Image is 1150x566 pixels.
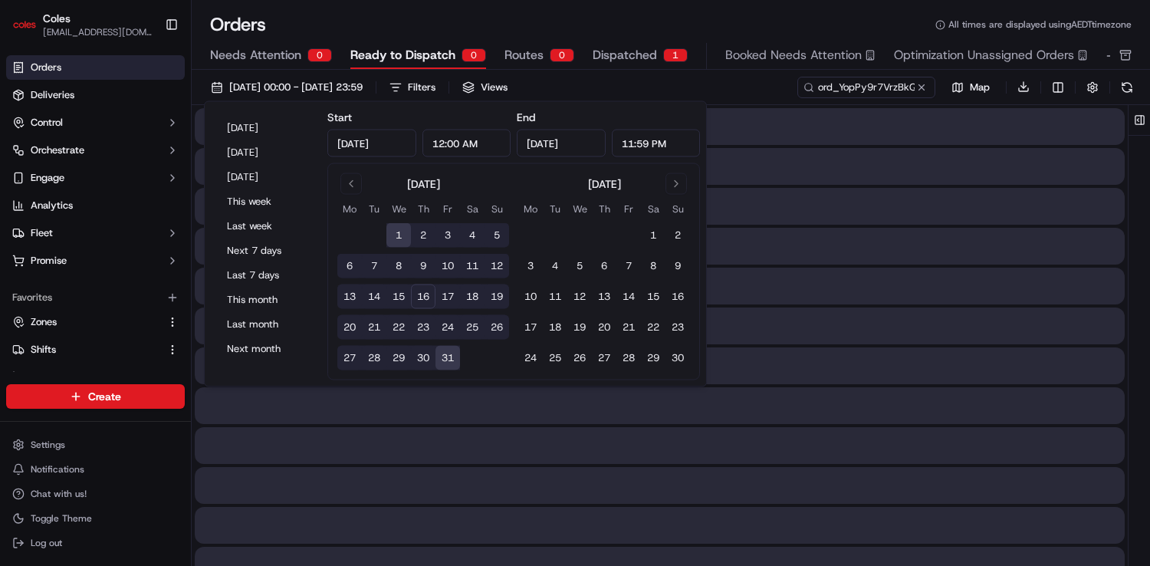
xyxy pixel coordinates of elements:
[567,285,592,309] button: 12
[665,173,687,195] button: Go to next month
[383,77,442,98] button: Filters
[592,315,616,340] button: 20
[12,315,160,329] a: Zones
[145,222,246,238] span: API Documentation
[411,201,435,217] th: Thursday
[130,224,142,236] div: 💻
[665,285,690,309] button: 16
[220,216,312,237] button: Last week
[641,315,665,340] button: 22
[641,223,665,248] button: 1
[31,254,67,268] span: Promise
[386,254,411,278] button: 8
[31,171,64,185] span: Engage
[6,532,185,554] button: Log out
[362,201,386,217] th: Tuesday
[220,117,312,139] button: [DATE]
[386,223,411,248] button: 1
[337,285,362,309] button: 13
[1116,77,1138,98] button: Refresh
[518,201,543,217] th: Monday
[350,46,455,64] span: Ready to Dispatch
[31,439,65,451] span: Settings
[665,346,690,370] button: 30
[15,146,43,174] img: 1736555255976-a54dd68f-1ca7-489b-9aae-adbdc363a1c4
[12,343,160,357] a: Shifts
[386,201,411,217] th: Wednesday
[31,463,84,476] span: Notifications
[435,315,460,340] button: 24
[220,240,312,262] button: Next 7 days
[362,254,386,278] button: 7
[435,201,460,217] th: Friday
[616,315,641,340] button: 21
[517,110,535,124] label: End
[6,384,185,409] button: Create
[460,315,485,340] button: 25
[894,46,1074,64] span: Optimization Unassigned Orders
[88,389,121,404] span: Create
[616,285,641,309] button: 14
[6,483,185,505] button: Chat with us!
[108,259,186,271] a: Powered byPylon
[970,81,990,94] span: Map
[411,315,435,340] button: 23
[15,15,46,46] img: Nash
[435,285,460,309] button: 17
[408,81,435,94] div: Filters
[6,138,185,163] button: Orchestrate
[31,512,92,525] span: Toggle Theme
[462,48,486,62] div: 0
[567,315,592,340] button: 19
[6,55,185,80] a: Orders
[663,48,688,62] div: 1
[204,77,370,98] button: [DATE] 00:00 - [DATE] 23:59
[518,285,543,309] button: 10
[616,346,641,370] button: 28
[592,201,616,217] th: Thursday
[31,222,117,238] span: Knowledge Base
[362,285,386,309] button: 14
[641,254,665,278] button: 8
[6,337,185,362] button: Shifts
[31,370,113,384] span: Delivery Windows
[422,130,511,157] input: Time
[411,254,435,278] button: 9
[6,248,185,273] button: Promise
[592,346,616,370] button: 27
[641,346,665,370] button: 29
[362,315,386,340] button: 21
[386,315,411,340] button: 22
[327,130,416,157] input: Date
[612,130,701,157] input: Time
[543,315,567,340] button: 18
[52,162,194,174] div: We're available if you need us!
[665,254,690,278] button: 9
[485,223,509,248] button: 5
[407,176,440,192] div: [DATE]
[337,254,362,278] button: 6
[6,508,185,529] button: Toggle Theme
[592,285,616,309] button: 13
[337,201,362,217] th: Monday
[337,315,362,340] button: 20
[337,346,362,370] button: 27
[411,223,435,248] button: 2
[362,346,386,370] button: 28
[6,221,185,245] button: Fleet
[797,77,935,98] input: Type to search
[43,26,153,38] button: [EMAIL_ADDRESS][DOMAIN_NAME]
[31,537,62,549] span: Log out
[6,166,185,190] button: Engage
[725,46,862,64] span: Booked Needs Attention
[43,11,71,26] span: Coles
[518,254,543,278] button: 3
[340,173,362,195] button: Go to previous month
[504,46,544,64] span: Routes
[31,61,61,74] span: Orders
[588,176,621,192] div: [DATE]
[31,116,63,130] span: Control
[6,365,185,390] button: Delivery Windows
[229,81,363,94] span: [DATE] 00:00 - [DATE] 23:59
